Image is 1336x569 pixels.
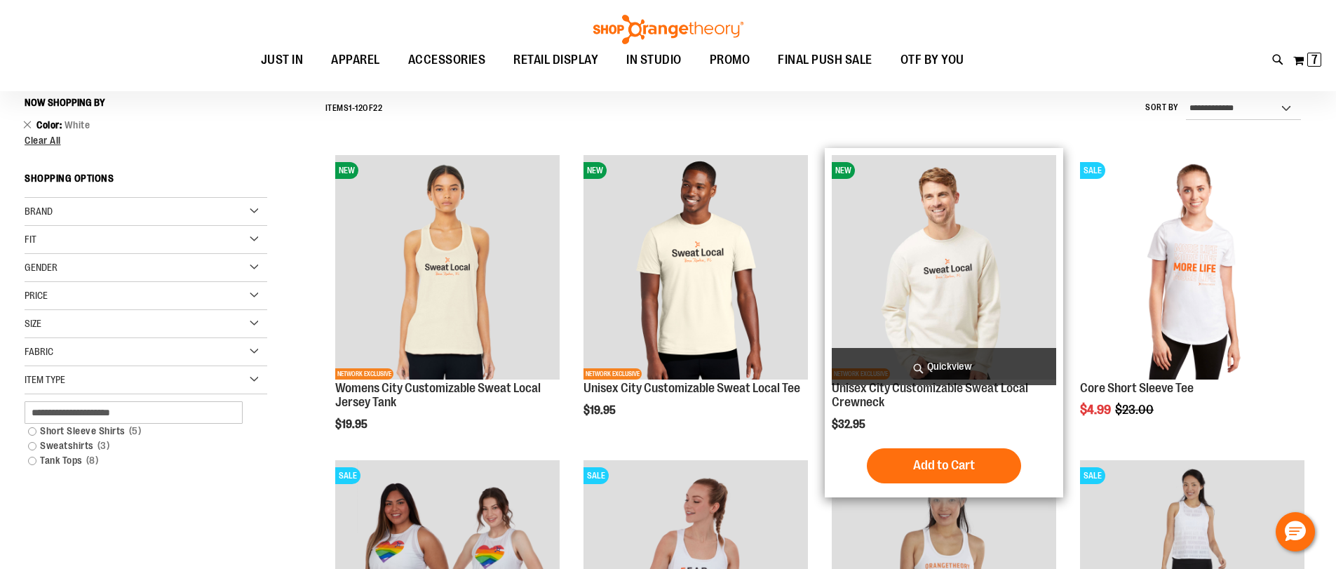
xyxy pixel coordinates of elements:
[65,119,90,130] span: White
[25,290,48,301] span: Price
[408,44,486,76] span: ACCESSORIES
[626,44,682,76] span: IN STUDIO
[25,91,112,114] button: Now Shopping by
[583,155,808,380] img: Unisex City Customizable Sweat Local Tee
[1080,155,1304,382] a: Product image for Core Short Sleeve TeeSALE
[1080,155,1304,380] img: Product image for Core Short Sleeve Tee
[36,119,65,130] span: Color
[832,348,1056,385] a: Quickview
[21,424,254,439] a: Short Sleeve Shirts5
[1311,53,1318,67] span: 7
[331,44,380,76] span: APPAREL
[83,453,102,468] span: 8
[583,368,642,380] span: NETWORK EXCLUSIVE
[328,148,567,466] div: product
[832,381,1028,409] a: Unisex City Customizable Sweat Local Crewneck
[583,381,800,395] a: Unisex City Customizable Sweat Local Tee
[21,439,254,453] a: Sweatshirts3
[94,439,114,453] span: 3
[900,44,964,76] span: OTF BY YOU
[576,148,815,453] div: product
[25,135,267,145] a: Clear All
[317,44,394,76] a: APPAREL
[832,155,1056,380] img: Unisex City Customizable Sweat Local Crewneck
[513,44,598,76] span: RETAIL DISPLAY
[696,44,764,76] a: PROMO
[1073,148,1311,453] div: product
[1080,381,1194,395] a: Core Short Sleeve Tee
[25,374,65,385] span: Item Type
[335,162,358,179] span: NEW
[583,404,618,417] span: $19.95
[832,418,868,431] span: $32.95
[335,467,360,484] span: SALE
[612,44,696,76] a: IN STUDIO
[778,44,872,76] span: FINAL PUSH SALE
[1080,467,1105,484] span: SALE
[591,15,745,44] img: Shop Orangetheory
[126,424,145,439] span: 5
[25,234,36,245] span: Fit
[583,155,808,382] a: Unisex City Customizable Sweat Local TeeNEWNETWORK EXCLUSIVE
[710,44,750,76] span: PROMO
[335,368,393,380] span: NETWORK EXCLUSIVE
[25,206,53,217] span: Brand
[21,453,254,468] a: Tank Tops8
[373,103,382,113] span: 22
[355,103,363,113] span: 12
[247,44,318,76] a: JUST IN
[335,418,370,431] span: $19.95
[499,44,612,76] a: RETAIL DISPLAY
[25,135,61,146] span: Clear All
[825,148,1063,497] div: product
[1276,512,1315,551] button: Hello, have a question? Let’s chat.
[1080,162,1105,179] span: SALE
[394,44,500,76] a: ACCESSORIES
[1080,403,1113,417] span: $4.99
[867,448,1021,483] button: Add to Cart
[335,155,560,382] a: Womens City Customizable Sweat Local Jersey TankNEWNETWORK EXCLUSIVE
[1145,102,1179,114] label: Sort By
[25,262,58,273] span: Gender
[583,467,609,484] span: SALE
[261,44,304,76] span: JUST IN
[764,44,886,76] a: FINAL PUSH SALE
[349,103,352,113] span: 1
[325,98,383,119] h2: Items - of
[335,155,560,380] img: Womens City Customizable Sweat Local Jersey Tank
[335,381,541,409] a: Womens City Customizable Sweat Local Jersey Tank
[583,162,607,179] span: NEW
[25,166,267,198] strong: Shopping Options
[1115,403,1156,417] span: $23.00
[25,318,41,329] span: Size
[832,155,1056,382] a: Unisex City Customizable Sweat Local CrewneckNEWNETWORK EXCLUSIVE
[832,162,855,179] span: NEW
[886,44,978,76] a: OTF BY YOU
[25,346,53,357] span: Fabric
[913,457,975,473] span: Add to Cart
